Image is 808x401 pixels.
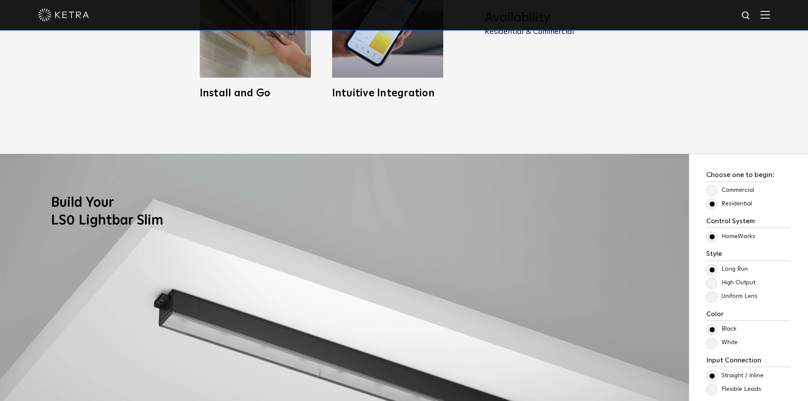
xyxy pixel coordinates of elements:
label: HomeWorks [706,233,755,240]
label: Long Run [706,266,748,273]
label: Uniform Lens [706,293,758,300]
label: High Output [706,279,755,286]
h3: Control System [706,217,791,228]
img: ketra-logo-2019-white [38,8,89,21]
h3: Choose one to begin: [706,171,774,182]
label: Flexible Leads [706,386,761,393]
label: Black [706,325,737,333]
h3: Input Connection [706,356,791,367]
p: Residential & Commercial [485,28,616,36]
img: Hamburger%20Nav.svg [760,11,770,19]
h3: Color [706,310,791,321]
h3: Install and Go [200,88,311,98]
label: White [706,339,738,346]
label: Residential [706,200,752,208]
label: Straight / Inline [706,372,763,379]
label: Commercial [706,187,754,194]
img: search icon [741,11,752,21]
h3: Intuitive Integration [332,88,443,98]
h3: Style [706,250,791,261]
